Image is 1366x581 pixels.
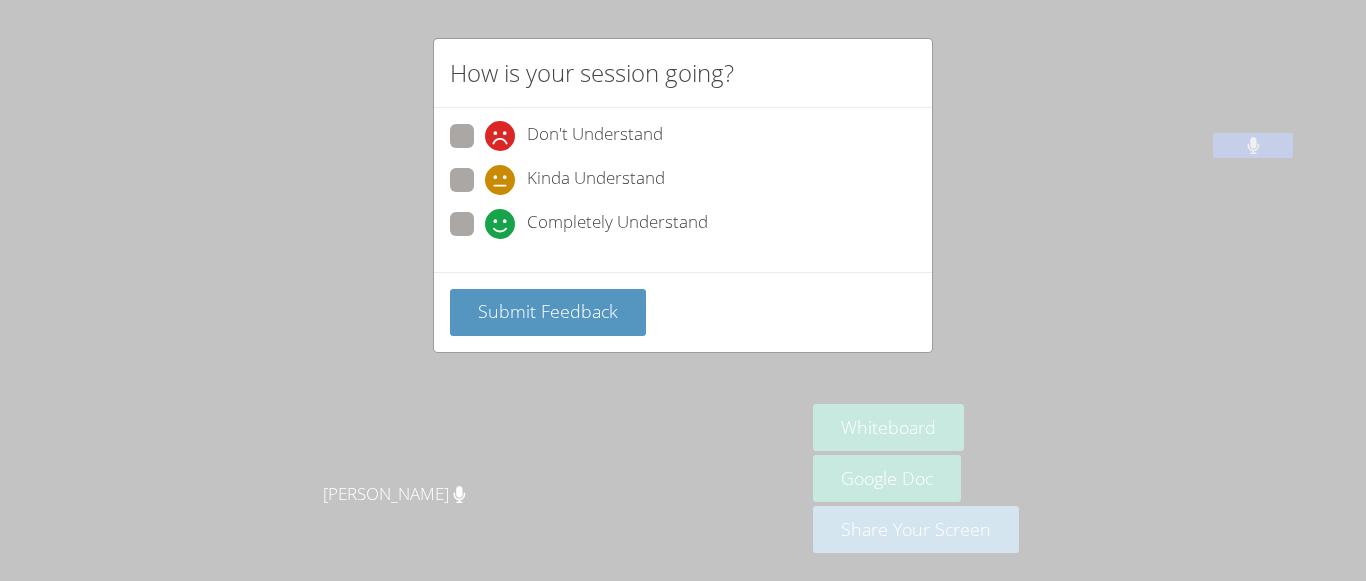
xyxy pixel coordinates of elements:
span: Kinda Understand [527,165,665,195]
span: Completely Understand [527,209,708,239]
button: Submit Feedback [450,289,646,336]
span: Submit Feedback [478,299,618,323]
span: Don't Understand [527,121,663,151]
h2: How is your session going? [450,55,734,91]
